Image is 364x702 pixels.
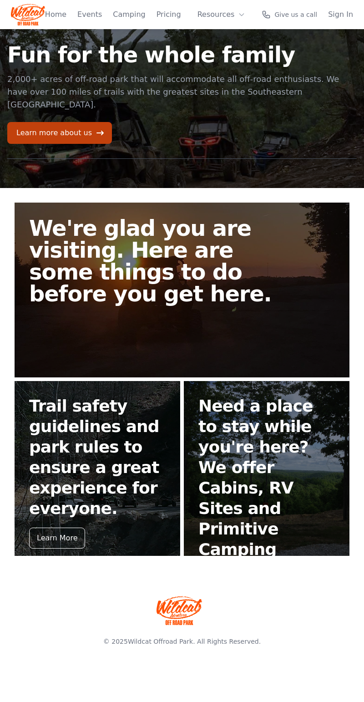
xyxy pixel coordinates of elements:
h2: Need a place to stay while you're here? We offer Cabins, RV Sites and Primitive Camping [198,396,335,560]
p: 2,000+ acres of off-road park that will accommodate all off-road enthusiasts. We have over 100 mi... [7,73,357,111]
img: Wildcat Logo [11,4,45,25]
a: Learn more about us [7,122,112,144]
a: Trail safety guidelines and park rules to ensure a great experience for everyone. Learn More [15,381,180,556]
img: Wildcat Offroad park [157,596,202,625]
a: Need a place to stay while you're here? We offer Cabins, RV Sites and Primitive Camping Book Now [184,381,349,556]
a: Wildcat Offroad Park [128,638,193,645]
a: Camping [113,9,145,20]
span: Give us a call [274,10,317,19]
div: Book Now [198,569,250,590]
h1: Fun for the whole family [7,44,357,66]
span: © 2025 . All Rights Reserved. [103,638,261,645]
a: Pricing [157,9,181,20]
button: Resources [192,5,251,24]
a: We're glad you are visiting. Here are some things to do before you get here. [15,203,349,377]
div: Learn More [29,528,85,549]
a: Events [77,9,102,20]
a: Sign In [328,9,353,20]
h2: Trail safety guidelines and park rules to ensure a great experience for everyone. [29,396,166,519]
a: Give us a call [262,10,317,19]
h2: We're glad you are visiting. Here are some things to do before you get here. [29,217,291,305]
a: Home [45,9,66,20]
